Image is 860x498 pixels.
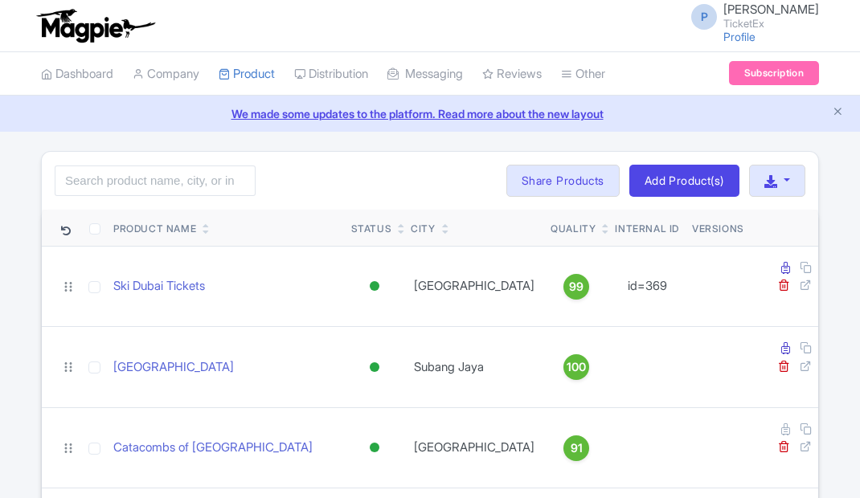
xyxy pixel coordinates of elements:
span: 100 [567,358,586,376]
div: Quality [551,222,596,236]
small: TicketEx [723,18,819,29]
div: Active [367,436,383,459]
a: Add Product(s) [629,165,739,197]
a: Reviews [482,52,542,96]
a: P [PERSON_NAME] TicketEx [682,3,819,29]
a: 91 [551,435,602,461]
a: Company [133,52,199,96]
a: 100 [551,354,602,380]
a: Ski Dubai Tickets [113,277,205,296]
td: id=369 [608,246,686,327]
a: Distribution [294,52,368,96]
div: Product Name [113,222,196,236]
a: Catacombs of [GEOGRAPHIC_DATA] [113,439,313,457]
img: logo-ab69f6fb50320c5b225c76a69d11143b.png [33,8,158,43]
div: Active [367,356,383,379]
span: 91 [571,439,583,457]
a: Subscription [729,61,819,85]
div: Status [351,222,392,236]
a: 99 [551,274,602,300]
span: P [691,4,717,30]
td: [GEOGRAPHIC_DATA] [404,246,544,327]
span: [PERSON_NAME] [723,2,819,17]
a: [GEOGRAPHIC_DATA] [113,358,234,377]
button: Close announcement [832,104,844,122]
th: Internal ID [608,210,686,247]
input: Search product name, city, or interal id [55,165,256,196]
div: City [411,222,435,236]
td: Subang Jaya [404,327,544,408]
a: Messaging [387,52,463,96]
a: Dashboard [41,52,113,96]
a: Other [561,52,605,96]
th: Versions [686,210,751,247]
td: [GEOGRAPHIC_DATA] [404,407,544,488]
a: Share Products [506,165,620,197]
a: Product [219,52,275,96]
a: Profile [723,30,756,43]
a: We made some updates to the platform. Read more about the new layout [10,105,850,122]
div: Active [367,275,383,298]
span: 99 [569,278,584,296]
